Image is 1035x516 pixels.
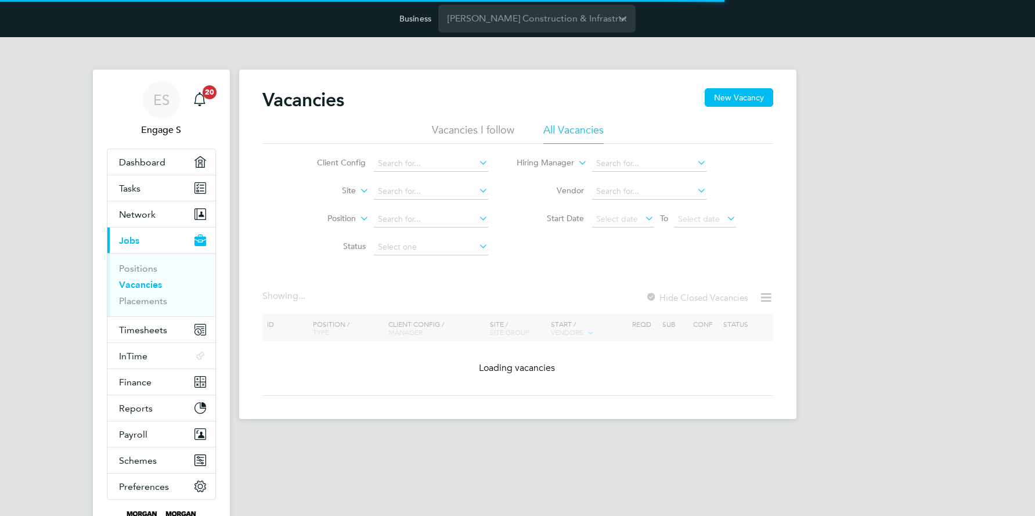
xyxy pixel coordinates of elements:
span: Select date [596,214,638,224]
button: Schemes [107,448,215,473]
h2: Vacancies [262,88,344,111]
span: Reports [119,403,153,414]
a: ESEngage S [107,81,216,137]
span: Engage S [107,123,216,137]
label: Site [289,185,356,197]
input: Search for... [592,156,706,172]
label: Business [399,13,431,24]
button: InTime [107,343,215,369]
span: 20 [203,85,217,99]
label: Client Config [299,157,366,168]
label: Status [299,241,366,251]
span: To [657,211,672,226]
button: Jobs [107,228,215,253]
span: Network [119,209,156,220]
button: Payroll [107,421,215,447]
span: InTime [119,351,147,362]
input: Search for... [592,183,706,200]
span: Schemes [119,455,157,466]
label: Position [289,213,356,225]
button: Network [107,201,215,227]
label: Vendor [517,185,584,196]
button: Reports [107,395,215,421]
label: Hide Closed Vacancies [645,292,748,303]
span: ... [298,290,305,302]
button: Finance [107,369,215,395]
span: Dashboard [119,157,165,168]
input: Search for... [374,156,488,172]
span: Payroll [119,429,147,440]
span: Finance [119,377,152,388]
button: New Vacancy [705,88,773,107]
input: Search for... [374,211,488,228]
div: Jobs [107,253,215,316]
span: Select date [678,214,720,224]
a: Dashboard [107,149,215,175]
label: Hiring Manager [507,157,574,169]
div: Showing [262,290,308,302]
li: Vacancies I follow [432,123,514,144]
input: Select one [374,239,488,255]
a: Tasks [107,175,215,201]
label: Start Date [517,213,584,223]
span: Preferences [119,481,169,492]
span: Timesheets [119,324,167,335]
span: Tasks [119,183,140,194]
li: All Vacancies [543,123,604,144]
a: Placements [119,295,167,306]
button: Timesheets [107,317,215,342]
input: Search for... [374,183,488,200]
span: ES [153,92,170,107]
span: Jobs [119,235,139,246]
a: 20 [188,81,211,118]
a: Positions [119,263,157,274]
a: Vacancies [119,279,162,290]
button: Preferences [107,474,215,499]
